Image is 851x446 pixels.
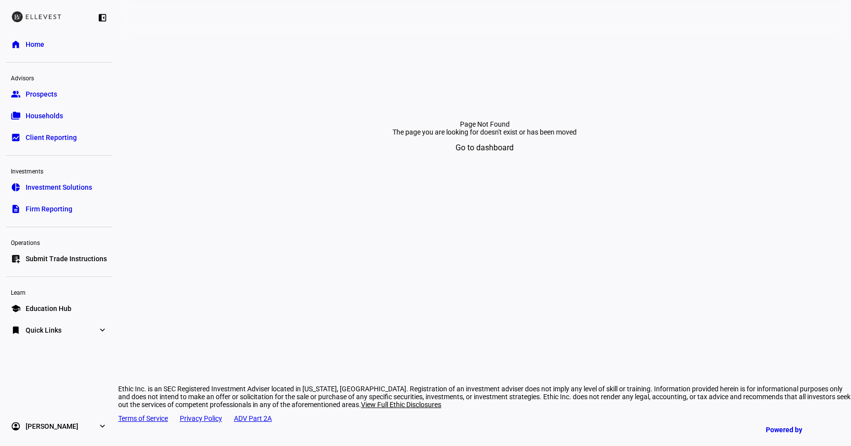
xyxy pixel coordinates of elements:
eth-mat-symbol: folder_copy [11,111,21,121]
div: Operations [6,235,112,249]
span: Home [26,39,44,49]
span: Go to dashboard [456,136,514,160]
a: Privacy Policy [180,414,222,422]
div: Advisors [6,70,112,84]
eth-mat-symbol: school [11,304,21,313]
div: The page you are looking for doesn't exist or has been moved [284,128,686,136]
span: Education Hub [26,304,71,313]
span: Households [26,111,63,121]
button: Go to dashboard [442,136,527,160]
span: Quick Links [26,325,62,335]
div: Investments [6,164,112,177]
eth-mat-symbol: account_circle [11,421,21,431]
a: ADV Part 2A [234,414,272,422]
a: bid_landscapeClient Reporting [6,128,112,147]
span: Prospects [26,89,57,99]
span: [PERSON_NAME] [26,421,78,431]
a: pie_chartInvestment Solutions [6,177,112,197]
a: folder_copyHouseholds [6,106,112,126]
div: Page Not Found [130,120,839,128]
eth-mat-symbol: list_alt_add [11,254,21,264]
div: Learn [6,285,112,299]
eth-mat-symbol: group [11,89,21,99]
a: descriptionFirm Reporting [6,199,112,219]
eth-mat-symbol: home [11,39,21,49]
eth-mat-symbol: bid_landscape [11,133,21,142]
span: Firm Reporting [26,204,72,214]
a: groupProspects [6,84,112,104]
eth-mat-symbol: bookmark [11,325,21,335]
span: Investment Solutions [26,182,92,192]
eth-mat-symbol: expand_more [98,421,107,431]
eth-mat-symbol: pie_chart [11,182,21,192]
eth-mat-symbol: left_panel_close [98,13,107,23]
span: View Full Ethic Disclosures [361,401,441,409]
span: Submit Trade Instructions [26,254,107,264]
eth-mat-symbol: expand_more [98,325,107,335]
div: Ethic Inc. is an SEC Registered Investment Adviser located in [US_STATE], [GEOGRAPHIC_DATA]. Regi... [118,385,851,409]
a: homeHome [6,34,112,54]
a: Terms of Service [118,414,168,422]
span: Client Reporting [26,133,77,142]
eth-mat-symbol: description [11,204,21,214]
a: Powered by [761,420,836,439]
